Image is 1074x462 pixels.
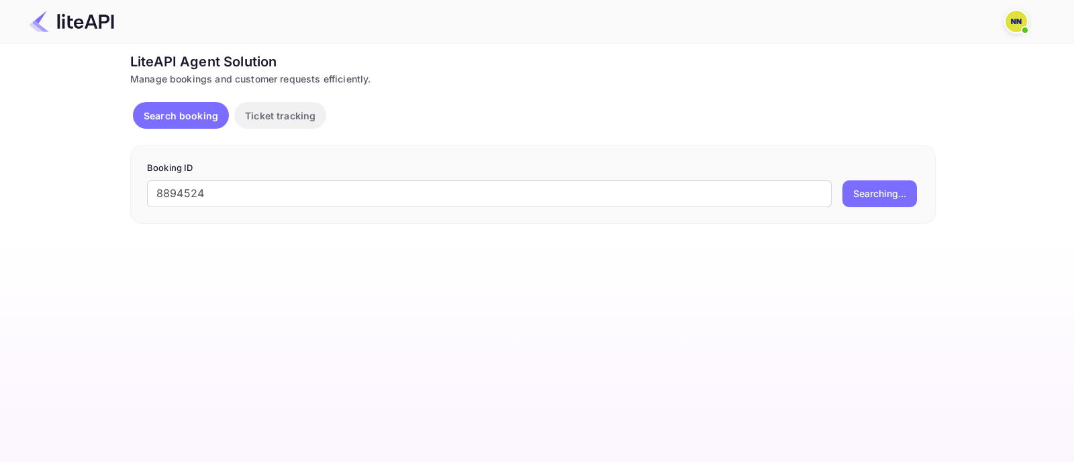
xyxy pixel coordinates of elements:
img: LiteAPI Logo [30,11,114,32]
div: Manage bookings and customer requests efficiently. [130,72,936,86]
p: Search booking [144,109,218,123]
img: N/A N/A [1006,11,1027,32]
button: Searching... [842,180,917,207]
div: LiteAPI Agent Solution [130,52,936,72]
input: Enter Booking ID (e.g., 63782194) [147,180,832,207]
p: Ticket tracking [245,109,315,123]
p: Booking ID [147,162,919,175]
